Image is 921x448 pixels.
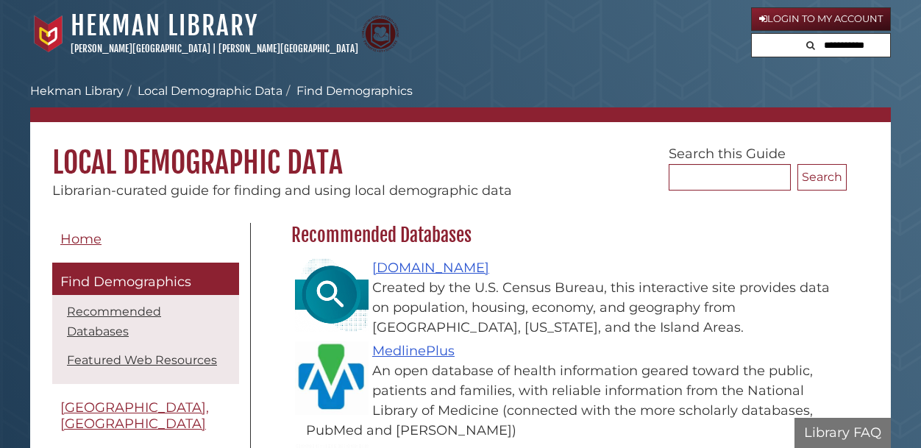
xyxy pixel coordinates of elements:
a: Hekman Library [30,84,124,98]
a: Find Demographics [52,263,239,295]
span: Home [60,231,102,247]
a: Featured Web Resources [67,353,217,367]
div: Created by the U.S. Census Bureau, this interactive site provides data on population, housing, ec... [306,278,839,338]
a: Hekman Library [71,10,258,42]
img: Calvin Theological Seminary [362,15,399,52]
a: [PERSON_NAME][GEOGRAPHIC_DATA] [218,43,358,54]
span: Find Demographics [60,274,191,290]
a: [DOMAIN_NAME] [372,260,489,276]
a: Home [52,223,239,256]
button: Search [802,34,819,54]
button: Library FAQ [794,418,891,448]
a: [GEOGRAPHIC_DATA], [GEOGRAPHIC_DATA] [52,391,239,441]
a: [PERSON_NAME][GEOGRAPHIC_DATA] [71,43,210,54]
div: An open database of health information geared toward the public, patients and families, with reli... [306,361,839,441]
a: MedlinePlus [372,343,455,359]
span: | [213,43,216,54]
i: Search [806,40,815,50]
img: Calvin University [30,15,67,52]
a: Recommended Databases [67,305,161,338]
a: Login to My Account [751,7,891,31]
h2: Recommended Databases [284,224,847,247]
h1: Local Demographic Data [30,122,891,181]
span: Librarian-curated guide for finding and using local demographic data [52,182,512,199]
a: Local Demographic Data [138,84,282,98]
span: [GEOGRAPHIC_DATA], [GEOGRAPHIC_DATA] [60,399,209,433]
button: Search [797,164,847,191]
li: Find Demographics [282,82,413,100]
nav: breadcrumb [30,82,891,122]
